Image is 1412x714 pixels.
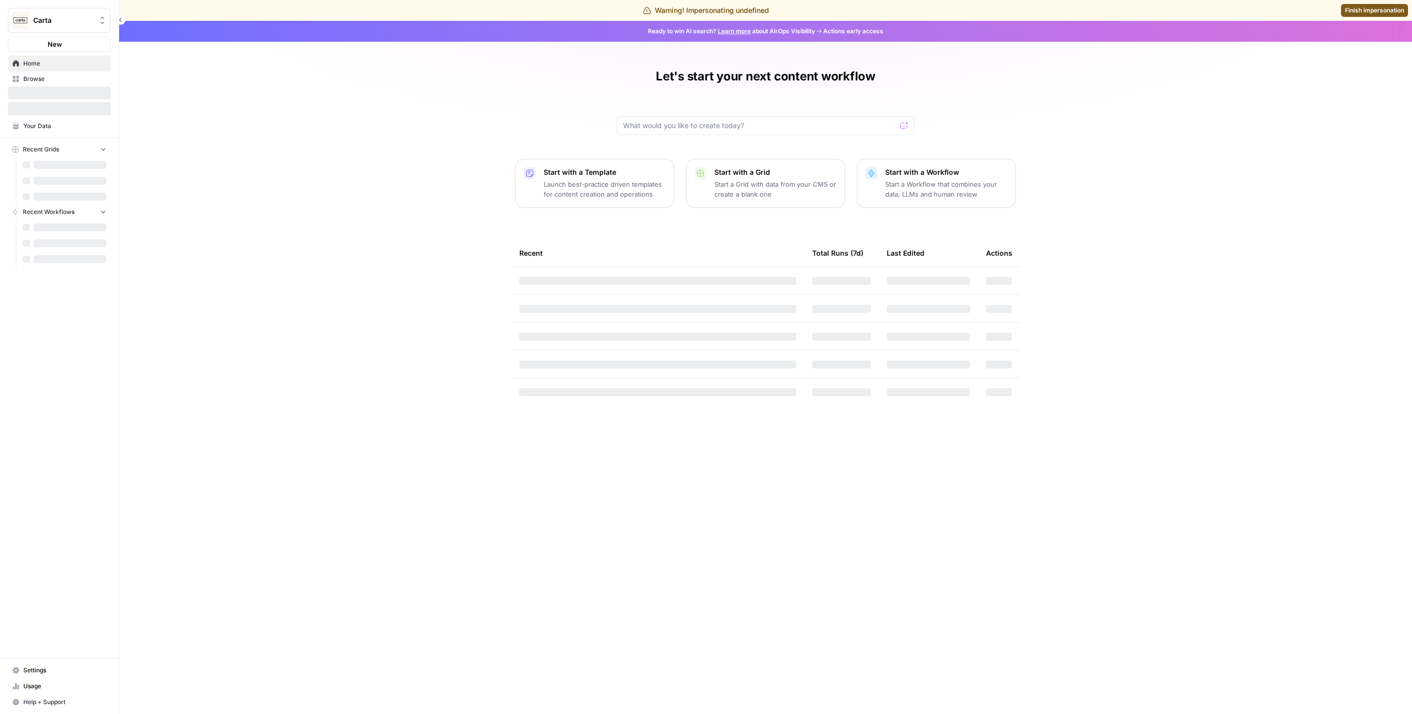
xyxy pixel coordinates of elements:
[8,205,111,219] button: Recent Workflows
[887,239,924,267] div: Last Edited
[623,121,896,131] input: What would you like to create today?
[48,39,62,49] span: New
[23,74,106,83] span: Browse
[1345,6,1404,15] span: Finish impersonation
[23,682,106,691] span: Usage
[8,37,111,52] button: New
[686,159,845,208] button: Start with a GridStart a Grid with data from your CMS or create a blank one
[1341,4,1408,17] a: Finish impersonation
[648,27,815,36] span: Ready to win AI search? about AirOps Visibility
[23,59,106,68] span: Home
[718,27,751,35] a: Learn more
[519,239,796,267] div: Recent
[11,11,29,29] img: Carta Logo
[33,15,93,25] span: Carta
[544,179,666,199] p: Launch best-practice driven templates for content creation and operations
[812,239,863,267] div: Total Runs (7d)
[515,159,674,208] button: Start with a TemplateLaunch best-practice driven templates for content creation and operations
[885,179,1007,199] p: Start a Workflow that combines your data, LLMs and human review
[544,167,666,177] p: Start with a Template
[8,8,111,33] button: Workspace: Carta
[8,678,111,694] a: Usage
[857,159,1016,208] button: Start with a WorkflowStart a Workflow that combines your data, LLMs and human review
[8,118,111,134] a: Your Data
[8,662,111,678] a: Settings
[8,142,111,157] button: Recent Grids
[23,122,106,131] span: Your Data
[986,239,1012,267] div: Actions
[8,694,111,710] button: Help + Support
[714,167,837,177] p: Start with a Grid
[714,179,837,199] p: Start a Grid with data from your CMS or create a blank one
[656,69,875,84] h1: Let's start your next content workflow
[8,56,111,71] a: Home
[23,698,106,707] span: Help + Support
[23,666,106,675] span: Settings
[823,27,883,36] span: Actions early access
[23,208,74,216] span: Recent Workflows
[23,145,59,154] span: Recent Grids
[8,71,111,87] a: Browse
[885,167,1007,177] p: Start with a Workflow
[643,5,769,15] div: Warning! Impersonating undefined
